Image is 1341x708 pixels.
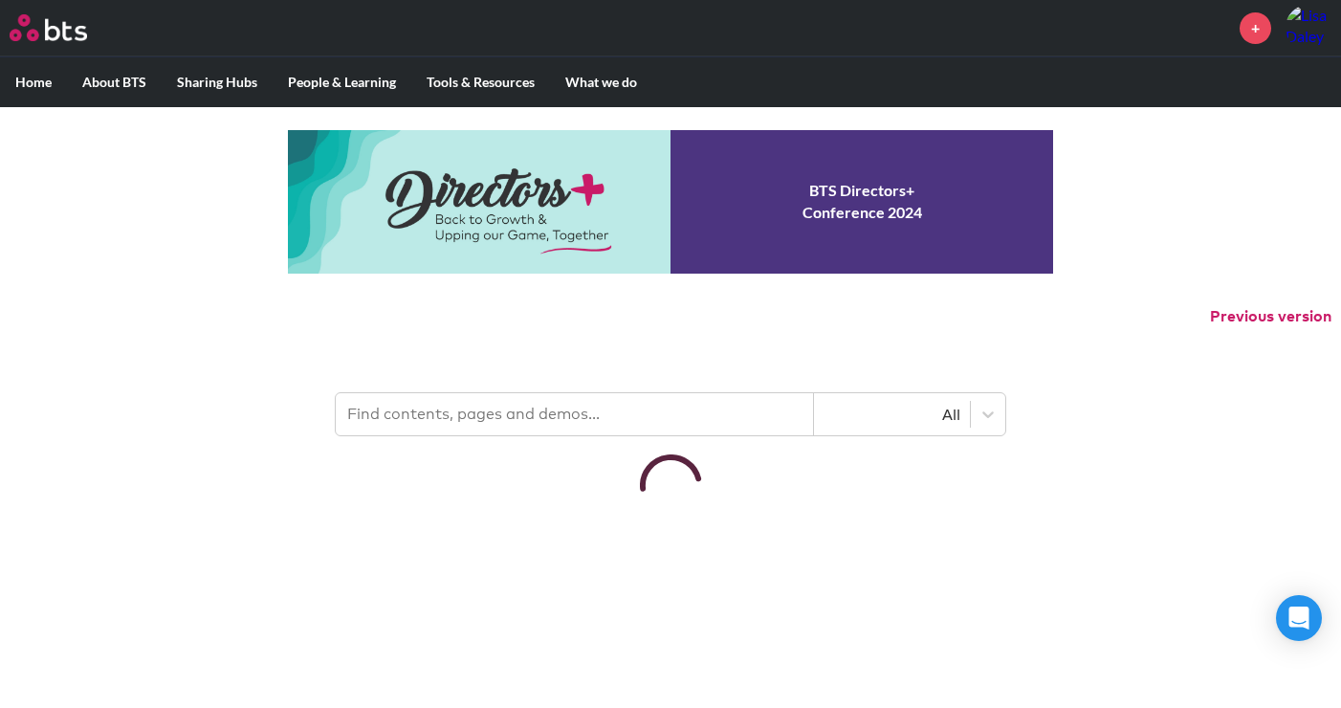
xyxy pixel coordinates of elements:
[824,404,960,425] div: All
[1240,12,1271,44] a: +
[1286,5,1331,51] img: Lisa Daley
[1286,5,1331,51] a: Profile
[67,57,162,107] label: About BTS
[550,57,652,107] label: What we do
[288,130,1053,274] a: Conference 2024
[1210,306,1331,327] button: Previous version
[10,14,87,41] img: BTS Logo
[10,14,122,41] a: Go home
[411,57,550,107] label: Tools & Resources
[162,57,273,107] label: Sharing Hubs
[1276,595,1322,641] div: Open Intercom Messenger
[336,393,814,435] input: Find contents, pages and demos...
[273,57,411,107] label: People & Learning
